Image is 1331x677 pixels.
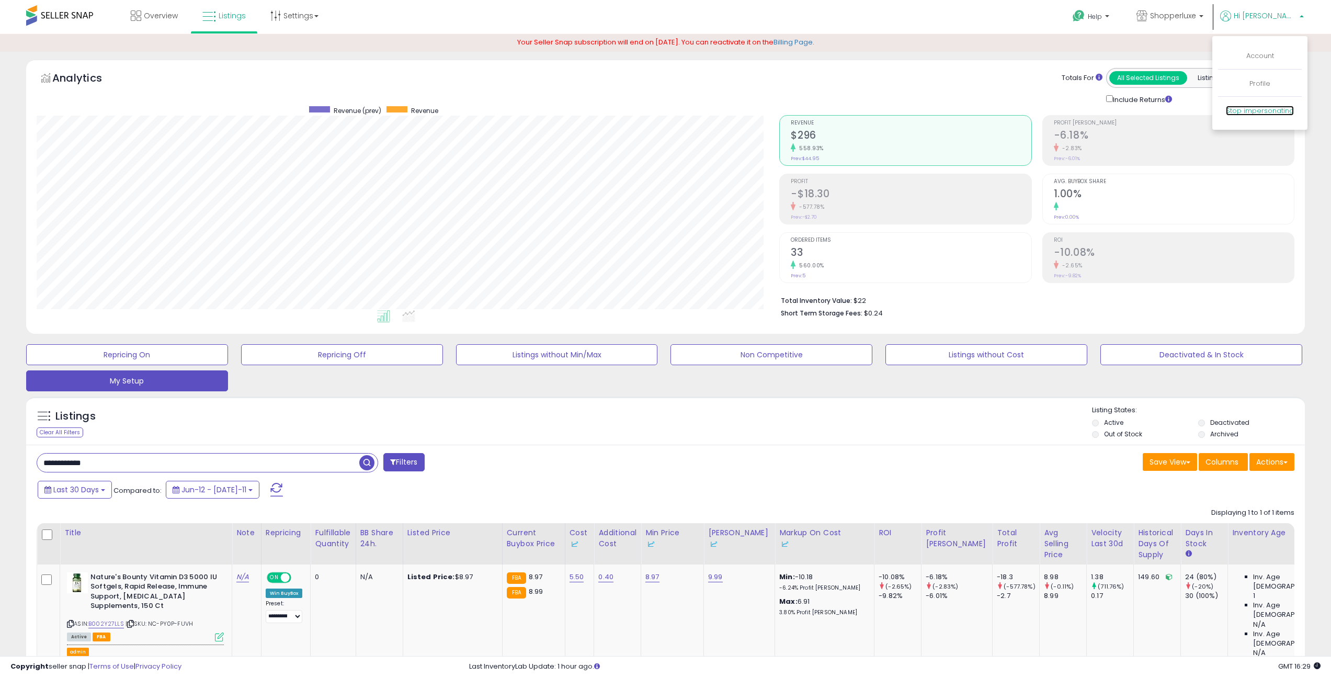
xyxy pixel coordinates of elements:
[1054,179,1294,185] span: Avg. Buybox Share
[779,572,795,582] b: Min:
[879,527,917,538] div: ROI
[10,662,181,672] div: seller snap | |
[997,572,1039,582] div: -18.3
[113,486,162,495] span: Compared to:
[879,572,921,582] div: -10.08%
[360,572,395,582] div: N/A
[411,106,438,115] span: Revenue
[1064,2,1120,34] a: Help
[1044,591,1086,601] div: 8.99
[1088,12,1102,21] span: Help
[360,527,399,549] div: BB Share 24h.
[926,591,992,601] div: -6.01%
[67,633,91,641] span: All listings currently available for purchase on Amazon
[1185,549,1191,559] small: Days In Stock.
[469,662,1321,672] div: Last InventoryLab Update: 1 hour ago.
[570,538,590,549] div: Some or all of the values in this column are provided from Inventory Lab.
[1072,9,1085,22] i: Get Help
[791,155,819,162] small: Prev: $44.95
[315,572,347,582] div: 0
[1220,10,1304,34] a: Hi [PERSON_NAME]
[507,527,561,549] div: Current Buybox Price
[1062,73,1102,83] div: Totals For
[1100,344,1302,365] button: Deactivated & In Stock
[315,527,351,549] div: Fulfillable Quantity
[773,37,813,47] a: Billing Page
[407,527,498,538] div: Listed Price
[1091,572,1133,582] div: 1.38
[791,238,1031,243] span: Ordered Items
[1092,405,1305,415] p: Listing States:
[779,572,866,592] div: -10.18
[383,453,424,471] button: Filters
[598,572,613,582] a: 0.40
[1054,188,1294,202] h2: 1.00%
[645,538,699,549] div: Some or all of the values in this column are provided from Inventory Lab.
[266,600,303,624] div: Preset:
[791,120,1031,126] span: Revenue
[645,572,659,582] a: 8.97
[1091,591,1133,601] div: 0.17
[241,344,443,365] button: Repricing Off
[290,573,306,582] span: OFF
[708,538,770,549] div: Some or all of the values in this column are provided from Inventory Lab.
[529,572,543,582] span: 8.97
[181,484,246,495] span: Jun-12 - [DATE]-11
[529,586,543,596] span: 8.99
[645,539,656,549] img: InventoryLab Logo
[1185,572,1227,582] div: 24 (80%)
[926,572,992,582] div: -6.18%
[1104,430,1142,438] label: Out of Stock
[781,296,852,305] b: Total Inventory Value:
[1059,144,1082,152] small: -2.83%
[236,527,257,538] div: Note
[926,527,988,549] div: Profit [PERSON_NAME]
[795,144,824,152] small: 558.93%
[1210,418,1249,427] label: Deactivated
[1138,527,1176,560] div: Historical Days Of Supply
[779,527,870,549] div: Markup on Cost
[90,572,218,614] b: Nature's Bounty Vitamin D3 5000 IU Softgels, Rapid Release, Immune Support, [MEDICAL_DATA] Supple...
[456,344,658,365] button: Listings without Min/Max
[88,619,124,628] a: B002Y27LLS
[1211,508,1294,518] div: Displaying 1 to 1 of 1 items
[1205,457,1238,467] span: Columns
[144,10,178,21] span: Overview
[1246,51,1274,61] a: Account
[791,214,817,220] small: Prev: -$2.70
[64,527,227,538] div: Title
[795,262,824,269] small: 560.00%
[93,633,110,641] span: FBA
[781,309,862,318] b: Short Term Storage Fees:
[795,203,824,211] small: -577.78%
[1098,582,1124,591] small: (711.76%)
[1187,71,1265,85] button: Listings With Cost
[791,179,1031,185] span: Profit
[407,572,455,582] b: Listed Price:
[779,584,866,592] p: -6.24% Profit [PERSON_NAME]
[570,539,580,549] img: InventoryLab Logo
[1192,582,1213,591] small: (-20%)
[645,527,699,549] div: Min Price
[1249,453,1294,471] button: Actions
[1185,527,1223,549] div: Days In Stock
[268,573,281,582] span: ON
[126,619,193,628] span: | SKU: NC-PY0P-FUVH
[1044,572,1086,582] div: 8.98
[219,10,246,21] span: Listings
[26,370,228,391] button: My Setup
[89,661,134,671] a: Terms of Use
[791,246,1031,261] h2: 33
[1051,582,1074,591] small: (-0.11%)
[334,106,381,115] span: Revenue (prev)
[885,582,912,591] small: (-2.65%)
[598,527,636,549] div: Additional Cost
[236,572,249,582] a: N/A
[135,661,181,671] a: Privacy Policy
[1044,527,1082,560] div: Avg Selling Price
[1059,262,1083,269] small: -2.65%
[885,344,1087,365] button: Listings without Cost
[1004,582,1036,591] small: (-577.78%)
[1150,10,1196,21] span: Shopperluxe
[879,591,921,601] div: -9.82%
